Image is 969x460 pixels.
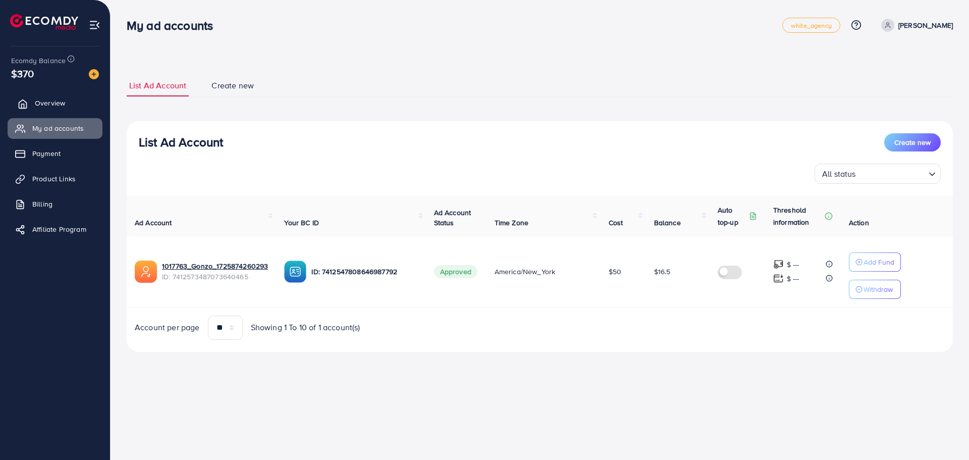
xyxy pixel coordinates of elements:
a: Product Links [8,169,102,189]
p: Auto top-up [718,204,747,228]
img: ic-ba-acc.ded83a64.svg [284,261,306,283]
span: My ad accounts [32,123,84,133]
span: ID: 7412573487073640465 [162,272,268,282]
p: ID: 7412547808646987792 [311,266,417,278]
span: Account per page [135,322,200,333]
span: Your BC ID [284,218,319,228]
span: Product Links [32,174,76,184]
img: ic-ads-acc.e4c84228.svg [135,261,157,283]
span: Approved [434,265,477,278]
span: Create new [211,80,254,91]
a: Payment [8,143,102,164]
img: logo [10,14,78,30]
span: Cost [609,218,623,228]
span: Ad Account [135,218,172,228]
button: Add Fund [849,252,901,272]
img: menu [89,19,100,31]
p: $ --- [787,259,799,271]
img: top-up amount [773,273,784,284]
span: $16.5 [654,267,671,277]
a: My ad accounts [8,118,102,138]
span: white_agency [791,22,832,29]
h3: My ad accounts [127,18,221,33]
p: [PERSON_NAME] [898,19,953,31]
a: [PERSON_NAME] [877,19,953,32]
span: List Ad Account [129,80,186,91]
span: Ecomdy Balance [11,56,66,66]
span: Payment [32,148,61,159]
p: $ --- [787,273,799,285]
span: Ad Account Status [434,208,471,228]
span: All status [820,167,858,181]
span: Create new [894,137,931,147]
span: Affiliate Program [32,224,86,234]
span: America/New_York [495,267,556,277]
a: 1017763_Gonzo_1725874260293 [162,261,268,271]
a: white_agency [782,18,840,33]
div: <span class='underline'>1017763_Gonzo_1725874260293</span></br>7412573487073640465 [162,261,268,282]
span: Showing 1 To 10 of 1 account(s) [251,322,360,333]
span: Action [849,218,869,228]
span: $50 [609,267,621,277]
iframe: Chat [926,415,961,452]
span: Time Zone [495,218,528,228]
button: Withdraw [849,280,901,299]
p: Add Fund [864,256,894,268]
span: Overview [35,98,65,108]
h3: List Ad Account [139,135,223,149]
a: Overview [8,93,102,113]
span: Billing [32,199,52,209]
input: Search for option [859,165,925,181]
span: $370 [11,66,34,81]
p: Threshold information [773,204,823,228]
span: Balance [654,218,681,228]
div: Search for option [815,164,941,184]
button: Create new [884,133,941,151]
a: Affiliate Program [8,219,102,239]
img: top-up amount [773,259,784,270]
p: Withdraw [864,283,893,295]
img: image [89,69,99,79]
a: Billing [8,194,102,214]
